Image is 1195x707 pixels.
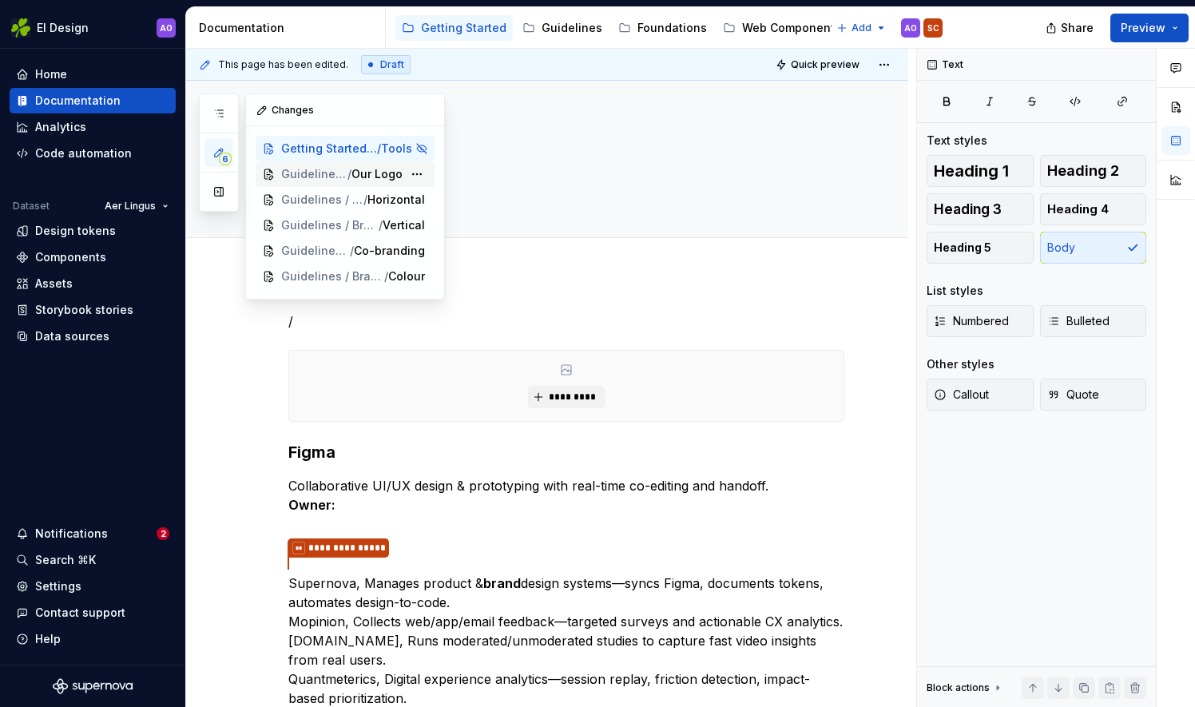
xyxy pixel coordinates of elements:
div: Design tokens [35,223,116,239]
div: Contact support [35,605,125,621]
button: Contact support [10,600,176,626]
span: Heading 2 [1047,163,1119,179]
div: Home [35,66,67,82]
button: Search ⌘K [10,547,176,573]
button: Notifications2 [10,521,176,546]
a: Settings [10,574,176,599]
a: Data sources [10,324,176,349]
span: / [384,268,388,284]
button: Heading 4 [1040,193,1147,225]
p: Collaborative UI/UX design & prototyping with real-time co-editing and handoff. [288,476,844,514]
div: Settings [35,578,81,594]
span: Guidelines / Brand / Logo [281,243,350,259]
a: Home [10,62,176,87]
a: Getting Started [395,15,513,41]
button: Heading 3 [927,193,1034,225]
div: Search ⌘K [35,552,96,568]
div: SC [927,22,939,34]
p: / [288,312,844,331]
span: Co-branding [354,243,425,259]
img: 56b5df98-d96d-4d7e-807c-0afdf3bdaefa.png [11,18,30,38]
span: Guidelines / Brand / Logo [281,166,347,182]
span: Colour [388,268,425,284]
button: Aer Lingus [97,195,176,217]
span: Getting Started / Designers [281,141,377,157]
button: Callout [927,379,1034,411]
span: Horizontal [367,192,425,208]
span: Bulleted [1047,313,1110,329]
div: Data sources [35,328,109,344]
button: Add [832,17,891,39]
span: Share [1061,20,1094,36]
button: Numbered [927,305,1034,337]
span: Tools [381,141,412,157]
a: Getting Started / Designers/Tools [256,136,435,161]
span: Guidelines / Brand / Logo [281,217,379,233]
span: This page has been edited. [218,58,348,71]
div: Block actions [927,677,1004,699]
div: Foundations [637,20,707,36]
div: Page tree [395,12,828,44]
textarea: Tools [285,132,841,170]
span: / [377,141,381,157]
a: Web Components [717,15,848,41]
a: Components [10,244,176,270]
div: Changes [246,94,444,126]
button: Preview [1110,14,1189,42]
span: Heading 4 [1047,201,1109,217]
div: Documentation [199,20,379,36]
div: Guidelines [542,20,602,36]
span: Aer Lingus [105,200,156,212]
span: Vertical [383,217,425,233]
a: Guidelines / Brand/Colour [256,264,435,289]
span: Guidelines / Brand / Logo [281,192,363,208]
span: Heading 5 [934,240,991,256]
div: Other styles [927,356,995,372]
button: Help [10,626,176,652]
div: AO [904,22,917,34]
strong: Owner: [288,497,335,513]
div: Help [35,631,61,647]
button: Heading 2 [1040,155,1147,187]
button: Heading 1 [927,155,1034,187]
a: Design tokens [10,218,176,244]
span: Preview [1121,20,1165,36]
span: Our Logo [351,166,403,182]
div: Analytics [35,119,86,135]
span: Draft [380,58,404,71]
div: List styles [927,283,983,299]
a: Storybook stories [10,297,176,323]
a: Assets [10,271,176,296]
div: Getting Started [421,20,506,36]
span: 2 [157,527,169,540]
button: Quote [1040,379,1147,411]
span: Callout [934,387,989,403]
a: Guidelines [516,15,609,41]
span: Quick preview [791,58,860,71]
span: / [350,243,354,259]
span: 6 [219,153,232,165]
a: Guidelines / Brand / Logo/Vertical [256,212,435,238]
span: / [363,192,367,208]
div: Web Components [742,20,841,36]
span: Guidelines / Brand [281,268,384,284]
button: EI DesignAO [3,10,182,45]
span: Add [852,22,871,34]
div: Block actions [927,681,990,694]
span: Heading 1 [934,163,1009,179]
div: Text styles [927,133,987,149]
a: Analytics [10,114,176,140]
svg: Supernova Logo [53,678,133,694]
div: Storybook stories [35,302,133,318]
div: AO [160,22,173,34]
div: Components [35,249,106,265]
span: Heading 3 [934,201,1002,217]
div: Assets [35,276,73,292]
span: / [347,166,351,182]
span: Quote [1047,387,1099,403]
button: Quick preview [771,54,867,76]
a: Foundations [612,15,713,41]
button: Share [1038,14,1104,42]
span: Numbered [934,313,1009,329]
